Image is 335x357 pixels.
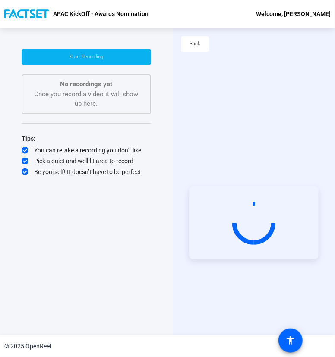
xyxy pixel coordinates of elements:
div: You can retake a recording you don’t like [22,146,151,155]
p: APAC KickOff - Awards Nomination [53,9,149,19]
div: Welcome, [PERSON_NAME] [256,9,331,19]
mat-icon: accessibility [285,335,296,346]
div: © 2025 OpenReel [4,342,51,351]
div: Be yourself! It doesn’t have to be perfect [22,167,151,176]
div: Pick a quiet and well-lit area to record [22,157,151,165]
button: Back [181,36,209,52]
div: Tips: [22,133,151,144]
p: No recordings yet [31,79,142,89]
button: Start Recording [22,49,151,65]
span: Back [190,38,201,51]
span: Start Recording [70,54,103,60]
img: OpenReel logo [4,9,49,18]
div: Once you record a video it will show up here. [31,79,142,109]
